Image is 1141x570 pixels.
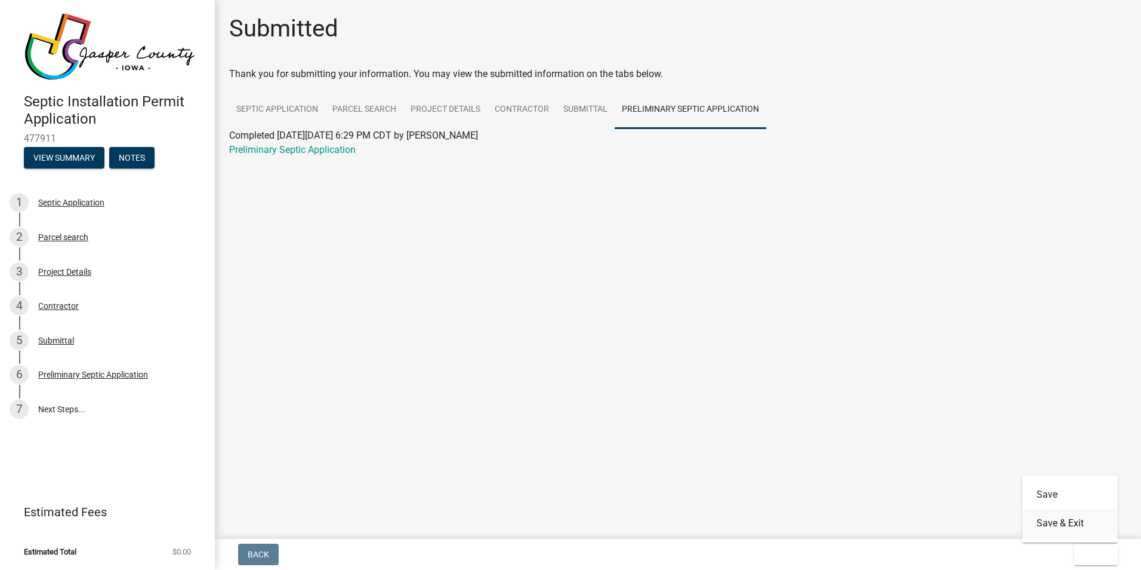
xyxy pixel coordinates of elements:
a: Estimated Fees [10,500,196,524]
span: $0.00 [172,548,191,556]
wm-modal-confirm: Summary [24,154,104,163]
a: Project Details [403,91,488,129]
span: 477911 [24,133,191,144]
button: Exit [1074,544,1118,565]
h1: Submitted [229,14,338,43]
div: Preliminary Septic Application [38,370,148,379]
button: Save & Exit [1022,509,1118,538]
div: Project Details [38,268,91,276]
button: Save [1022,480,1118,509]
a: Contractor [488,91,556,129]
div: Septic Application [38,198,104,207]
a: Preliminary Septic Application [229,144,356,155]
img: Jasper County, Iowa [24,13,196,81]
span: Exit [1084,550,1101,559]
div: 1 [10,193,29,212]
div: Submittal [38,336,74,345]
span: Estimated Total [24,548,76,556]
wm-modal-confirm: Notes [109,154,155,163]
div: 7 [10,400,29,419]
a: Preliminary Septic Application [615,91,766,129]
div: 4 [10,296,29,315]
div: 3 [10,262,29,281]
div: Exit [1022,476,1118,543]
button: Notes [109,147,155,168]
div: Thank you for submitting your information. You may view the submitted information on the tabs below. [229,67,1127,81]
span: Completed [DATE][DATE] 6:29 PM CDT by [PERSON_NAME] [229,130,478,141]
a: Septic Application [229,91,325,129]
h4: Septic Installation Permit Application [24,93,205,128]
span: Back [248,550,269,559]
div: 5 [10,331,29,350]
button: View Summary [24,147,104,168]
div: 2 [10,228,29,247]
div: 6 [10,365,29,384]
a: Parcel search [325,91,403,129]
a: Submittal [556,91,615,129]
div: Contractor [38,302,79,310]
button: Back [238,544,279,565]
div: Parcel search [38,233,88,241]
